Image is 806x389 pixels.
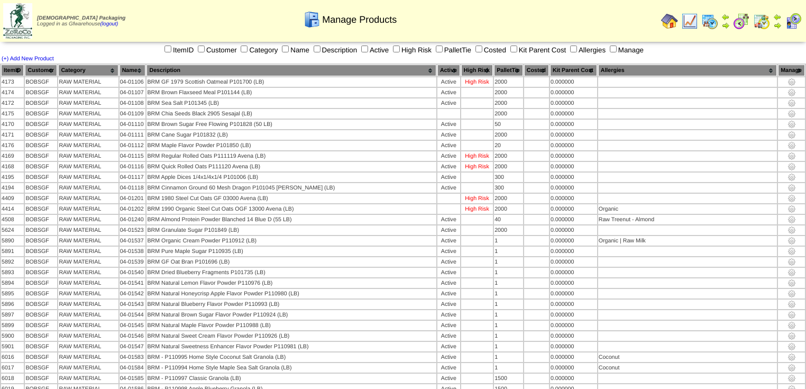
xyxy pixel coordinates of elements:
[146,65,436,76] th: Description
[25,257,57,267] td: BOBSGF
[787,78,796,86] img: settings.gif
[58,183,118,193] td: RAW MATERIAL
[1,331,24,341] td: 5900
[58,268,118,277] td: RAW MATERIAL
[787,162,796,171] img: settings.gif
[58,257,118,267] td: RAW MATERIAL
[550,310,597,320] td: 0.000000
[787,279,796,287] img: settings.gif
[146,109,436,119] td: BRM Chia Seeds Black 2905 Sesajal (LB)
[304,11,320,28] img: cabinet.gif
[550,183,597,193] td: 0.000000
[494,321,523,330] td: 1
[494,268,523,277] td: 1
[280,46,309,54] label: Name
[146,236,436,246] td: BRM Organic Cream Powder P110912 (LB)
[494,278,523,288] td: 1
[462,195,492,202] div: High Risk
[58,98,118,108] td: RAW MATERIAL
[1,120,24,129] td: 4170
[494,257,523,267] td: 1
[146,194,436,203] td: BRM 1980 Steel Cut Oats GF 03000 Avena (LB)
[164,46,171,52] input: ItemID
[146,77,436,87] td: BRM GF 1979 Scottish Oatmeal P101700 (LB)
[120,331,146,341] td: 04-01546
[196,46,237,54] label: Customer
[787,99,796,107] img: settings.gif
[58,352,118,362] td: RAW MATERIAL
[120,194,146,203] td: 04-01201
[25,88,57,97] td: BOBSGF
[438,216,460,223] div: Active
[1,194,24,203] td: 4409
[1,109,24,119] td: 4175
[1,215,24,224] td: 4508
[787,311,796,319] img: settings.gif
[1,321,24,330] td: 5899
[239,46,278,54] label: Category
[25,321,57,330] td: BOBSGF
[462,79,492,85] div: High Risk
[438,269,460,276] div: Active
[550,331,597,341] td: 0.000000
[322,14,397,25] span: Manage Products
[1,268,24,277] td: 5893
[438,322,460,329] div: Active
[721,21,730,30] img: arrowright.gif
[787,120,796,129] img: settings.gif
[58,310,118,320] td: RAW MATERIAL
[146,173,436,182] td: BRM Apple Dices 1/4x1/4x1/4 P101006 (LB)
[438,343,460,350] div: Active
[773,13,782,21] img: arrowleft.gif
[785,13,802,30] img: calendarcustomer.gif
[146,289,436,298] td: BRM Natural Honeycrisp Apple Flavor Powder P110980 (LB)
[120,65,146,76] th: Name
[550,247,597,256] td: 0.000000
[568,46,606,54] label: Allergies
[494,141,523,150] td: 20
[1,278,24,288] td: 5894
[550,173,597,182] td: 0.000000
[25,268,57,277] td: BOBSGF
[1,183,24,193] td: 4194
[146,120,436,129] td: BRM Brown Sugar Free Flowing P101828 (50 LB)
[1,77,24,87] td: 4173
[37,15,125,27] span: Logged in as Gfwarehouse
[787,247,796,256] img: settings.gif
[58,236,118,246] td: RAW MATERIAL
[146,183,436,193] td: BRM Cinnamon Ground 60 Mesh Dragon P101045 [PERSON_NAME] (LB)
[120,352,146,362] td: 04-01583
[610,46,617,52] input: Manage
[787,110,796,118] img: settings.gif
[58,204,118,214] td: RAW MATERIAL
[120,88,146,97] td: 04-01107
[510,46,517,52] input: Kit Parent Cost
[120,151,146,161] td: 04-01115
[550,151,597,161] td: 0.000000
[550,321,597,330] td: 0.000000
[438,291,460,297] div: Active
[494,342,523,351] td: 1
[598,65,777,76] th: Allergies
[787,332,796,340] img: settings.gif
[787,226,796,234] img: settings.gif
[462,164,492,170] div: High Risk
[25,109,57,119] td: BOBSGF
[25,77,57,87] td: BOBSGF
[58,151,118,161] td: RAW MATERIAL
[359,46,389,54] label: Active
[438,100,460,106] div: Active
[787,141,796,150] img: settings.gif
[494,65,523,76] th: PalletTie
[438,238,460,244] div: Active
[787,215,796,224] img: settings.gif
[120,225,146,235] td: 04-01523
[494,151,523,161] td: 2000
[120,247,146,256] td: 04-01538
[494,173,523,182] td: 300
[550,204,597,214] td: 0.000000
[120,173,146,182] td: 04-01117
[1,300,24,309] td: 5896
[146,342,436,351] td: BRM Natural Sweetness Enhancer Flavor Powder P110981 (LB)
[25,225,57,235] td: BOBSGF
